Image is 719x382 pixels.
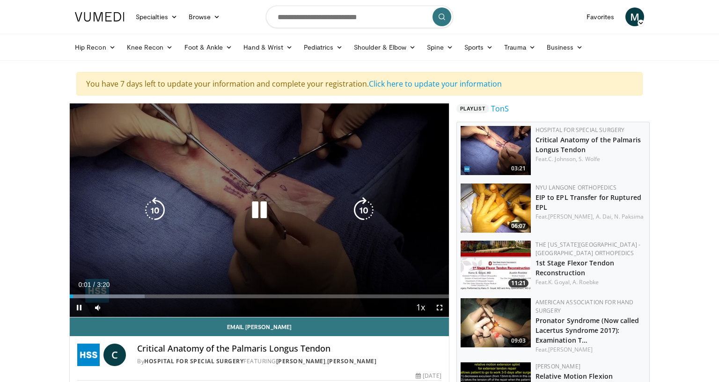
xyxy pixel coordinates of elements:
a: Hip Recon [69,38,121,57]
img: e719c2c7-71fe-4fcc-9026-9e4d7c4254fc.150x105_q85_crop-smart_upscale.jpg [461,126,531,175]
video-js: Video Player [70,103,449,317]
a: Click here to update your information [369,79,502,89]
a: A. Roebke [572,278,599,286]
span: Playlist [456,104,489,113]
span: 03:21 [508,164,528,173]
a: K. Goyal, [548,278,571,286]
button: Fullscreen [430,298,449,317]
button: Pause [70,298,88,317]
img: Hospital for Special Surgery [77,344,100,366]
span: 06:07 [508,222,528,230]
span: 09:03 [508,337,528,345]
a: C. Johnson, [548,155,577,163]
a: 11:21 [461,241,531,290]
img: VuMedi Logo [75,12,125,22]
a: American Association for Hand Surgery [536,298,634,315]
div: Feat. [536,278,646,286]
span: 0:01 [78,281,91,288]
img: 1972f5c2-3b0d-4c9d-8bcc-b7d2ecf0e12c.150x105_q85_crop-smart_upscale.jpg [461,241,531,290]
span: / [93,281,95,288]
img: ecc38c0f-1cd8-4861-b44a-401a34bcfb2f.150x105_q85_crop-smart_upscale.jpg [461,298,531,347]
a: N. Paksima [614,213,644,220]
a: Knee Recon [121,38,179,57]
img: a4ffbba0-1ac7-42f2-b939-75c3e3ac8db6.150x105_q85_crop-smart_upscale.jpg [461,184,531,233]
div: Feat. [536,213,646,221]
a: Critical Anatomy of the Palmaris Longus Tendon [536,135,641,154]
a: Hand & Wrist [238,38,298,57]
a: 1st Stage Flexor Tendon Reconstruction [536,258,614,277]
div: By FEATURING , [137,357,441,366]
a: Spine [421,38,458,57]
a: Hospital for Special Surgery [144,357,243,365]
a: [PERSON_NAME], [548,213,594,220]
button: Mute [88,298,107,317]
a: [PERSON_NAME] [276,357,326,365]
a: M [625,7,644,26]
a: Sports [459,38,499,57]
a: NYU Langone Orthopedics [536,184,617,191]
h4: Critical Anatomy of the Palmaris Longus Tendon [137,344,441,354]
a: The [US_STATE][GEOGRAPHIC_DATA] - [GEOGRAPHIC_DATA] Orthopedics [536,241,641,257]
div: You have 7 days left to update your information and complete your registration. [76,72,643,95]
a: 03:21 [461,126,531,175]
a: A. Dai, [596,213,613,220]
a: Pronator Syndrome (Now called Lacertus Syndrome 2017): Examination T… [536,316,639,345]
a: Foot & Ankle [179,38,238,57]
span: 3:20 [97,281,110,288]
div: Feat. [536,345,646,354]
a: Business [541,38,589,57]
a: [PERSON_NAME] [548,345,593,353]
div: Feat. [536,155,646,163]
a: EIP to EPL Transfer for Ruptured EPL [536,193,641,212]
a: C [103,344,126,366]
a: S. Wolfe [579,155,600,163]
a: Trauma [499,38,541,57]
span: 11:21 [508,279,528,287]
a: [PERSON_NAME] [327,357,377,365]
a: 09:03 [461,298,531,347]
a: Specialties [130,7,183,26]
a: Browse [183,7,226,26]
a: Hospital for Special Surgery [536,126,625,134]
a: 06:07 [461,184,531,233]
a: Favorites [581,7,620,26]
a: Shoulder & Elbow [348,38,421,57]
a: Pediatrics [298,38,348,57]
button: Playback Rate [411,298,430,317]
a: TonS [491,103,509,114]
div: [DATE] [416,372,441,380]
input: Search topics, interventions [266,6,453,28]
a: Email [PERSON_NAME] [70,317,449,336]
div: Progress Bar [70,294,449,298]
a: [PERSON_NAME] [536,362,580,370]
